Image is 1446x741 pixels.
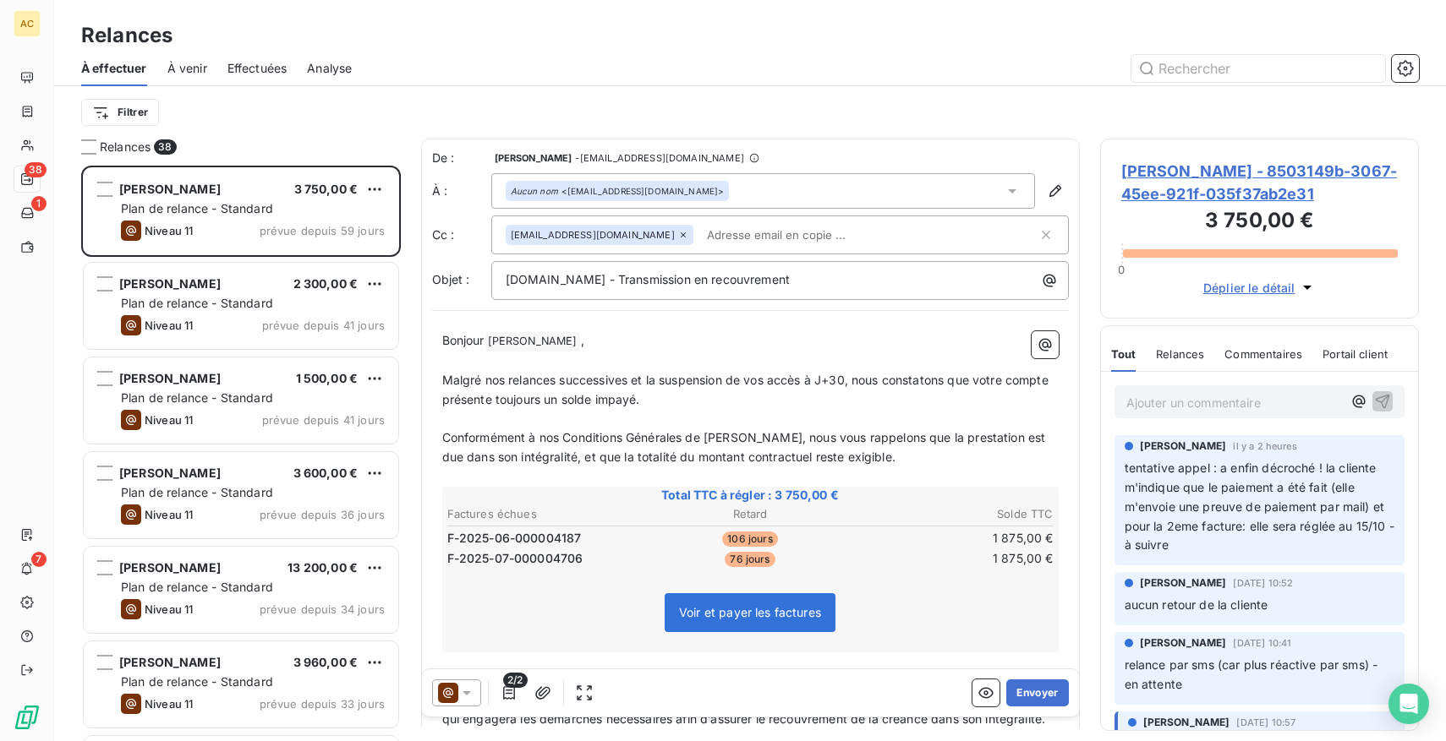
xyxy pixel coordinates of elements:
div: Open Intercom Messenger [1388,684,1429,724]
span: De : [432,150,491,166]
div: <[EMAIL_ADDRESS][DOMAIN_NAME]> [511,185,725,197]
span: Analyse [307,60,352,77]
span: Déplier le détail [1203,279,1295,297]
span: [PERSON_NAME] [119,560,221,575]
span: Commentaires [1224,347,1302,361]
div: grid [81,166,401,741]
span: Niveau 11 [145,413,193,427]
span: [DATE] 10:41 [1233,638,1291,648]
span: À venir [167,60,207,77]
span: F-2025-06-000004187 [447,530,582,547]
span: Bonjour [442,333,485,347]
h3: 3 750,00 € [1121,205,1399,239]
span: Portail client [1323,347,1388,361]
span: F-2025-07-000004706 [447,550,583,567]
button: Déplier le détail [1198,278,1321,297]
span: 7 [31,552,47,567]
span: [DOMAIN_NAME] - Transmission en recouvrement [506,272,791,286]
span: Conformément à nos Conditions Générales de [PERSON_NAME], nous vous rappelons que la prestation e... [442,430,1049,464]
th: Factures échues [446,505,648,523]
span: - [EMAIL_ADDRESS][DOMAIN_NAME] [575,153,743,163]
input: Adresse email en copie ... [700,222,896,248]
span: [PERSON_NAME] - 8503149b-3067-45ee-921f-035f37ab2e31 [1121,160,1399,205]
span: prévue depuis 41 jours [262,319,385,332]
span: Objet : [432,272,470,286]
span: Niveau 11 [145,602,193,616]
span: Niveau 11 [145,697,193,711]
span: 1 [31,196,47,211]
span: 38 [25,162,47,177]
span: prévue depuis 41 jours [262,413,385,427]
span: Plan de relance - Standard [121,201,273,215]
span: [PERSON_NAME] [119,182,221,196]
button: Envoyer [1006,679,1068,706]
span: 3 750,00 € [294,182,359,196]
span: [PERSON_NAME] [1140,439,1227,454]
span: [PERSON_NAME] [1143,715,1230,730]
span: Plan de relance - Standard [121,296,273,310]
span: 106 jours [722,531,777,547]
span: 1 500,00 € [296,371,359,385]
span: Niveau 11 [145,224,193,237]
span: Plan de relance - Standard [121,580,273,594]
span: Effectuées [227,60,288,77]
button: Filtrer [81,99,159,126]
span: À effectuer [81,60,147,77]
span: [PERSON_NAME] [119,276,221,291]
span: il y a 2 heures [1233,441,1296,451]
span: 2 300,00 € [293,276,359,291]
span: [DATE] 10:52 [1233,578,1293,588]
span: [PERSON_NAME] [1140,575,1227,591]
span: 3 600,00 € [293,466,359,480]
span: prévue depuis 36 jours [260,508,385,521]
span: prévue depuis 34 jours [260,602,385,616]
span: Plan de relance - Standard [121,674,273,689]
label: À : [432,183,491,199]
span: [PERSON_NAME] [485,332,580,351]
th: Solde TTC [852,505,1054,523]
span: prévue depuis 59 jours [260,224,385,237]
span: Relances [1156,347,1204,361]
img: Logo LeanPay [14,704,41,731]
span: [PERSON_NAME] [119,466,221,480]
span: 0 [1118,263,1125,276]
span: Voir et payer les factures [679,605,821,619]
th: Retard [649,505,851,523]
input: Rechercher [1131,55,1385,82]
span: [DATE] 10:57 [1236,717,1295,727]
span: [PERSON_NAME] [119,371,221,385]
h3: Relances [81,20,173,51]
span: [PERSON_NAME] [1140,635,1227,651]
span: tentative appel : a enfin décroché ! la cliente m'indique que le paiement a été fait (elle m'envo... [1125,460,1399,553]
span: aucun retour de la cliente [1125,597,1268,612]
span: Plan de relance - Standard [121,485,273,499]
span: Total TTC à régler : 3 750,00 € [445,487,1056,504]
span: [PERSON_NAME] [119,655,221,669]
span: [EMAIL_ADDRESS][DOMAIN_NAME] [511,230,675,240]
span: 76 jours [725,552,775,567]
em: Aucun nom [511,185,558,197]
span: 2/2 [503,673,527,688]
span: Tout [1111,347,1137,361]
label: Cc : [432,226,491,243]
span: Relances [100,139,151,155]
div: AC [14,10,41,37]
span: Niveau 11 [145,319,193,332]
span: prévue depuis 33 jours [260,697,385,711]
span: [PERSON_NAME] [495,153,572,163]
span: 3 960,00 € [293,655,359,669]
span: 13 200,00 € [288,560,358,575]
td: 1 875,00 € [852,529,1054,548]
span: Malgré nos relances successives et la suspension de vos accès à J+30, nous constatons que votre c... [442,373,1052,406]
td: 1 875,00 € [852,549,1054,568]
span: relance par sms (car plus réactive par sms) - en attente [1125,657,1385,691]
span: Niveau 11 [145,508,193,521]
span: 38 [154,139,176,155]
span: Plan de relance - Standard [121,390,273,405]
span: , [581,333,584,347]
